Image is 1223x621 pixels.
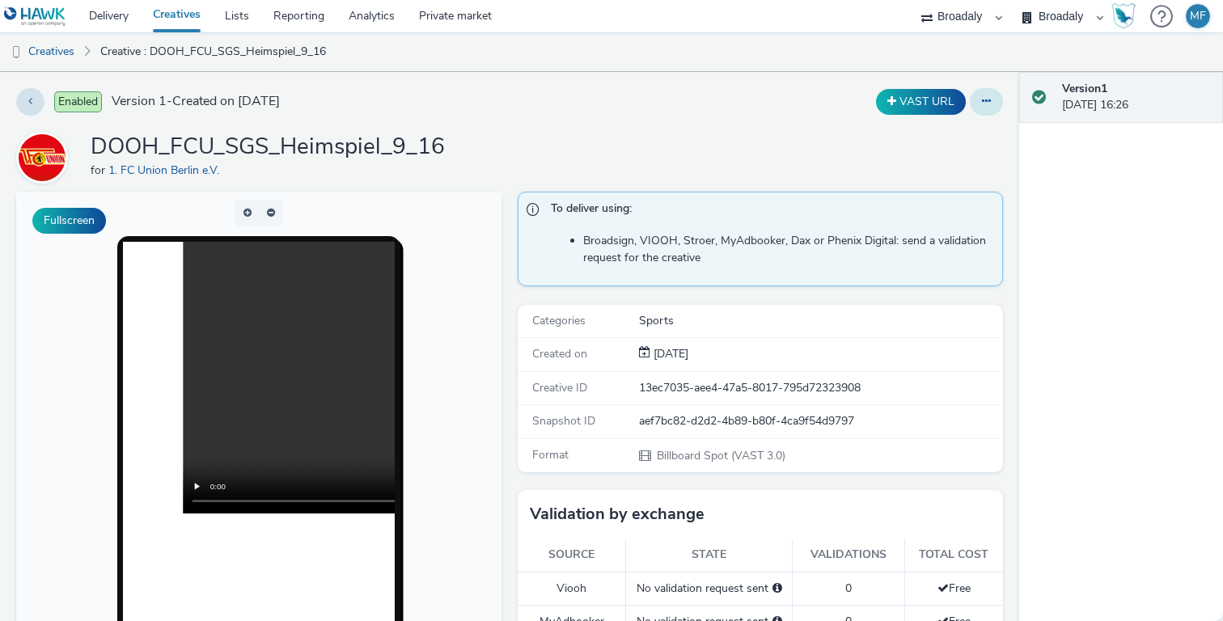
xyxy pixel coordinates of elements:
div: [DATE] 16:26 [1062,81,1210,114]
span: Free [937,581,971,596]
img: dooh [8,44,24,61]
a: Hawk Academy [1111,3,1142,29]
img: undefined Logo [4,6,66,27]
div: aef7bc82-d2d2-4b89-b80f-4ca9f54d9797 [639,413,1001,429]
button: Fullscreen [32,208,106,234]
div: 13ec7035-aee4-47a5-8017-795d72323908 [639,380,1001,396]
th: Validations [793,539,904,572]
span: Billboard Spot (VAST 3.0) [655,448,785,463]
span: Version 1 - Created on [DATE] [112,92,280,111]
div: Duplicate the creative as a VAST URL [872,89,970,115]
div: Please select a deal below and click on Send to send a validation request to Viooh. [772,581,782,597]
img: Hawk Academy [1111,3,1136,29]
span: To deliver using: [551,201,986,222]
span: [DATE] [650,346,688,361]
h1: DOOH_FCU_SGS_Heimspiel_9_16 [91,132,445,163]
a: 1. FC Union Berlin e.V. [108,163,226,178]
span: Created on [532,346,587,361]
span: Creative ID [532,380,587,395]
strong: Version 1 [1062,81,1107,96]
button: VAST URL [876,89,966,115]
span: 0 [845,581,852,596]
a: 1. FC Union Berlin e.V. [16,150,74,165]
th: Source [518,539,626,572]
span: Categories [532,313,586,328]
th: Total cost [904,539,1003,572]
th: State [626,539,793,572]
span: Snapshot ID [532,413,595,429]
td: Viooh [518,572,626,605]
span: for [91,163,108,178]
img: 1. FC Union Berlin e.V. [19,134,66,181]
a: Creative : DOOH_FCU_SGS_Heimspiel_9_16 [92,32,334,71]
h3: Validation by exchange [530,502,705,526]
div: MF [1190,4,1206,28]
div: No validation request sent [634,581,784,597]
div: Sports [639,313,1001,329]
li: Broadsign, VIOOH, Stroer, MyAdbooker, Dax or Phenix Digital: send a validation request for the cr... [583,233,994,266]
span: Format [532,447,569,463]
div: Creation 18 September 2025, 16:26 [650,346,688,362]
span: Enabled [54,91,102,112]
